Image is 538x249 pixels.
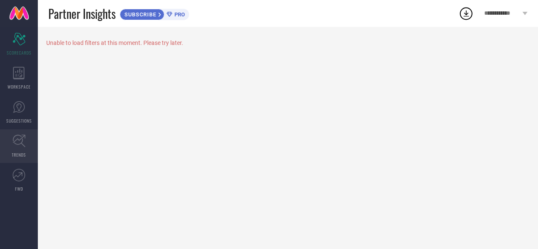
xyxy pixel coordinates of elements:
[48,5,116,22] span: Partner Insights
[120,7,189,20] a: SUBSCRIBEPRO
[46,39,530,46] div: Unable to load filters at this moment. Please try later.
[7,50,32,56] span: SCORECARDS
[6,118,32,124] span: SUGGESTIONS
[459,6,474,21] div: Open download list
[8,84,31,90] span: WORKSPACE
[15,186,23,192] span: FWD
[120,11,158,18] span: SUBSCRIBE
[172,11,185,18] span: PRO
[12,152,26,158] span: TRENDS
